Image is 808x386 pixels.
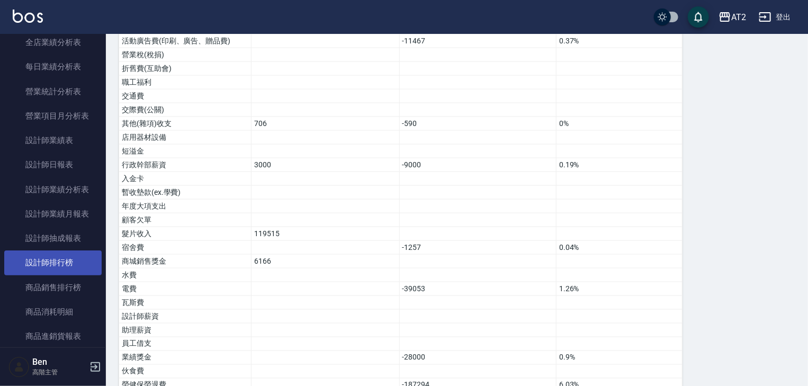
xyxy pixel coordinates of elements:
[714,6,750,28] button: AT2
[119,158,252,172] td: 行政幹部薪資
[119,131,252,145] td: 店用器材設備
[119,172,252,186] td: 入金卡
[399,34,556,48] td: -11467
[4,324,102,348] a: 商品進銷貨報表
[556,34,682,48] td: 0.37%
[119,241,252,255] td: 宿舍費
[252,255,400,268] td: 6166
[399,158,556,172] td: -9000
[119,255,252,268] td: 商城銷售獎金
[688,6,709,28] button: save
[4,202,102,226] a: 設計師業績月報表
[119,34,252,48] td: 活動廣告費(印刷、廣告、贈品費)
[119,76,252,89] td: 職工福利
[119,296,252,310] td: 瓦斯費
[4,250,102,275] a: 設計師排行榜
[119,186,252,200] td: 暫收墊款(ex.學費)
[13,10,43,23] img: Logo
[399,117,556,131] td: -590
[252,158,400,172] td: 3000
[556,117,682,131] td: 0%
[4,55,102,79] a: 每日業績分析表
[119,48,252,62] td: 營業稅(稅捐)
[4,79,102,104] a: 營業統計分析表
[119,145,252,158] td: 短溢金
[399,282,556,296] td: -39053
[252,117,400,131] td: 706
[399,351,556,365] td: -28000
[8,356,30,378] img: Person
[4,300,102,324] a: 商品消耗明細
[119,282,252,296] td: 電費
[4,104,102,128] a: 營業項目月分析表
[119,268,252,282] td: 水費
[119,62,252,76] td: 折舊費(互助會)
[556,282,682,296] td: 1.26%
[32,357,86,367] h5: Ben
[755,7,795,27] button: 登出
[556,241,682,255] td: 0.04%
[119,89,252,103] td: 交通費
[4,128,102,152] a: 設計師業績表
[119,351,252,365] td: 業績獎金
[4,152,102,177] a: 設計師日報表
[731,11,746,24] div: AT2
[4,275,102,300] a: 商品銷售排行榜
[556,158,682,172] td: 0.19%
[4,30,102,55] a: 全店業績分析表
[119,365,252,379] td: 伙食費
[556,351,682,365] td: 0.9%
[119,310,252,324] td: 設計師薪資
[119,200,252,213] td: 年度大項支出
[4,226,102,250] a: 設計師抽成報表
[119,337,252,351] td: 員工借支
[119,227,252,241] td: 髮片收入
[252,227,400,241] td: 119515
[119,103,252,117] td: 交際費(公關)
[119,117,252,131] td: 其他(雜項)收支
[32,367,86,377] p: 高階主管
[399,241,556,255] td: -1257
[119,324,252,337] td: 助理薪資
[119,213,252,227] td: 顧客欠單
[4,177,102,202] a: 設計師業績分析表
